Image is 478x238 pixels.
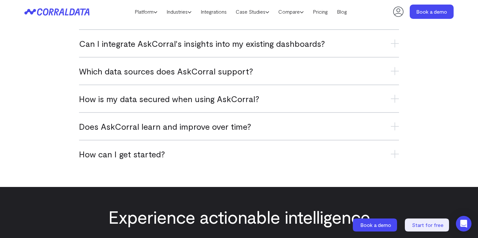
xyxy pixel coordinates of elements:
a: Book a demo [410,5,454,19]
a: Book a demo [353,218,398,231]
a: Pricing [308,7,332,17]
h3: Which data sources does AskCorral support? [79,66,399,76]
a: Blog [332,7,352,17]
a: Case Studies [231,7,274,17]
div: Open Intercom Messenger [456,216,471,231]
a: Industries [162,7,196,17]
a: Compare [274,7,308,17]
span: Can I integrate AskCorral's insights into my existing dashboards? [79,38,325,49]
h3: How can I get started? [79,149,399,159]
h3: How is my data secured when using AskCorral? [79,93,399,104]
span: Start for free [412,222,444,228]
a: Start for free [405,218,450,231]
h3: Does AskCorral learn and improve over time? [79,121,399,132]
span: Book a demo [360,222,391,228]
a: Platform [130,7,162,17]
a: Integrations [196,7,231,17]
